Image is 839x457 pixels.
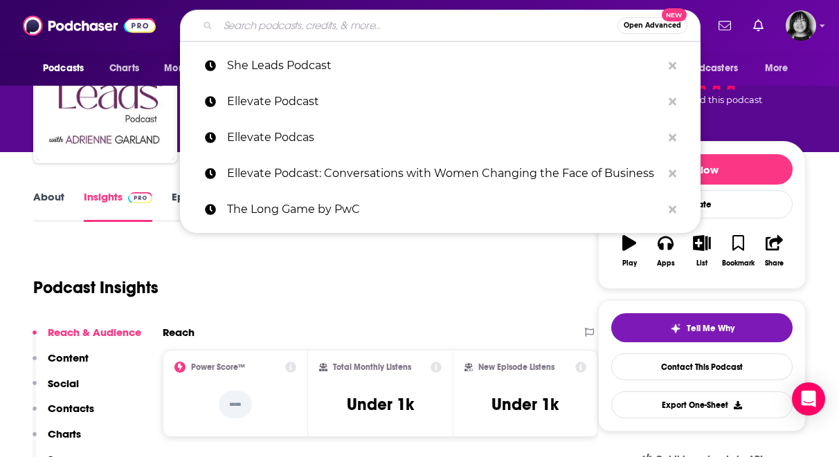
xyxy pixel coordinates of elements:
[720,226,756,276] button: Bookmark
[33,277,159,298] h1: Podcast Insights
[611,190,793,218] div: Rate
[172,190,240,222] a: Episodes185
[786,10,816,41] img: User Profile
[33,190,64,222] a: About
[682,95,762,105] span: rated this podcast
[687,323,734,334] span: Tell Me Why
[647,226,683,276] button: Apps
[227,156,662,192] p: Ellevate Podcast: Conversations with Women Changing the Face of Business
[684,226,720,276] button: List
[180,10,701,41] div: Search podcasts, credits, & more...
[100,55,147,82] a: Charts
[33,427,81,453] button: Charts
[227,120,662,156] p: Ellevate Podcas
[611,391,793,418] button: Export One-Sheet
[333,362,411,372] h2: Total Monthly Listens
[48,326,141,339] p: Reach & Audience
[180,156,701,192] a: Ellevate Podcast: Conversations with Women Changing the Face of Business
[713,14,737,37] a: Show notifications dropdown
[755,55,806,82] button: open menu
[36,22,174,160] img: The She Leads Podcast | Rewriting the Rules of Entrepreneurship
[33,351,89,377] button: Content
[622,259,637,268] div: Play
[765,259,784,268] div: Share
[786,10,816,41] span: Logged in as parkdalepublicity1
[624,22,681,29] span: Open Advanced
[611,353,793,380] a: Contact This Podcast
[662,55,758,82] button: open menu
[219,391,252,418] p: --
[48,351,89,364] p: Content
[180,48,701,84] a: She Leads Podcast
[48,427,81,440] p: Charts
[128,192,152,203] img: Podchaser Pro
[657,259,675,268] div: Apps
[180,120,701,156] a: Ellevate Podcas
[191,362,245,372] h2: Power Score™
[48,402,94,415] p: Contacts
[218,15,617,37] input: Search podcasts, credits, & more...
[180,192,701,227] a: The Long Game by PwC
[611,226,647,276] button: Play
[48,377,79,390] p: Social
[227,48,662,84] p: She Leads Podcast
[611,154,793,185] button: Follow
[180,84,701,120] a: Ellevate Podcast
[757,226,793,276] button: Share
[491,394,559,415] h3: Under 1k
[33,402,94,427] button: Contacts
[164,59,213,78] span: Monitoring
[154,55,231,82] button: open menu
[786,10,816,41] button: Show profile menu
[227,192,662,227] p: The Long Game by PwC
[478,362,554,372] h2: New Episode Listens
[792,382,825,416] div: Open Intercom Messenger
[43,59,84,78] span: Podcasts
[617,17,687,34] button: Open AdvancedNew
[163,326,195,339] h2: Reach
[33,377,79,402] button: Social
[347,394,414,415] h3: Under 1k
[33,55,102,82] button: open menu
[722,259,755,268] div: Bookmark
[33,326,141,351] button: Reach & Audience
[227,84,662,120] p: Ellevate Podcast
[765,59,788,78] span: More
[696,259,707,268] div: List
[611,313,793,342] button: tell me why sparkleTell Me Why
[748,14,769,37] a: Show notifications dropdown
[109,59,139,78] span: Charts
[23,12,156,39] img: Podchaser - Follow, Share and Rate Podcasts
[662,8,687,21] span: New
[670,323,681,334] img: tell me why sparkle
[84,190,152,222] a: InsightsPodchaser Pro
[671,59,738,78] span: For Podcasters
